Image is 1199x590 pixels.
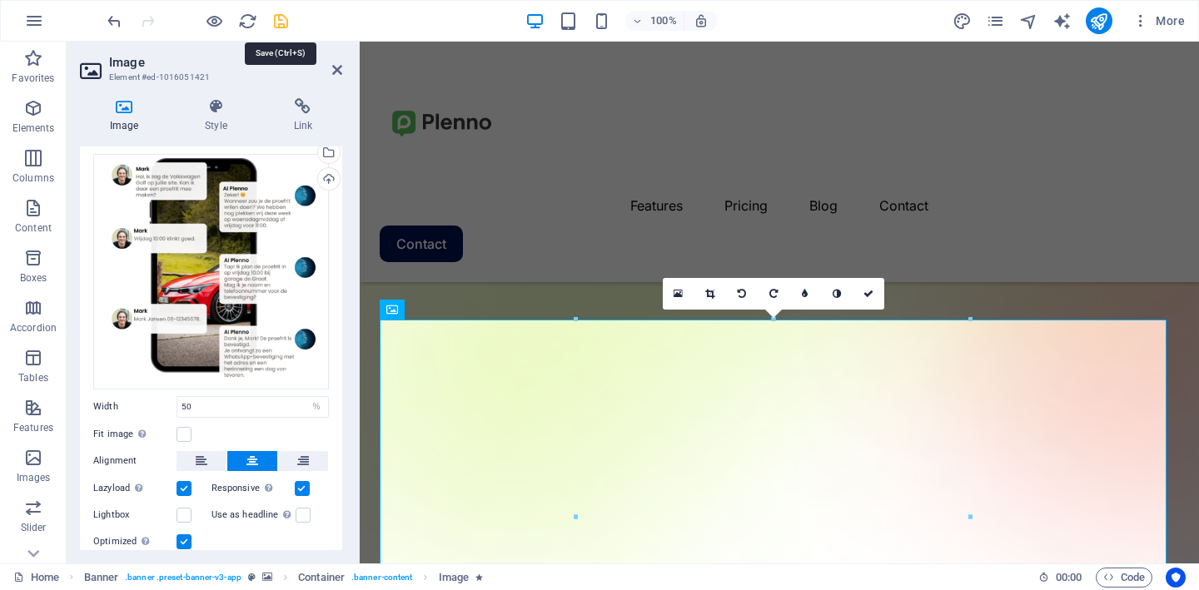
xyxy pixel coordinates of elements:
[93,154,329,389] div: plenno25-tNSyg8ciaep6mMHbhvF0DQ.png
[109,55,342,70] h2: Image
[1056,568,1082,588] span: 00 00
[10,321,57,335] p: Accordion
[853,278,884,310] a: Confirm ( ⌘ ⏎ )
[20,271,47,285] p: Boxes
[204,11,224,31] button: Click here to leave preview mode and continue editing
[105,12,124,31] i: Undo: Change image (Ctrl+Z)
[21,521,47,534] p: Slider
[625,11,684,31] button: 100%
[1126,7,1192,34] button: More
[80,98,175,133] h4: Image
[93,505,177,525] label: Lightbox
[84,568,119,588] span: Click to select. Double-click to edit
[211,505,296,525] label: Use as headline
[17,471,51,484] p: Images
[986,12,1005,31] i: Pages (Ctrl+Alt+S)
[248,573,256,582] i: This element is a customizable preset
[237,11,257,31] button: reload
[93,532,177,552] label: Optimized
[175,98,263,133] h4: Style
[93,424,177,444] label: Fit image
[18,371,48,384] p: Tables
[439,568,469,588] span: Click to select. Double-click to edit
[271,11,291,31] button: save
[12,121,55,135] p: Elements
[1038,568,1082,588] h6: Session time
[1052,12,1072,31] i: AI Writer
[758,278,789,310] a: Rotate right 90°
[84,568,484,588] nav: breadcrumb
[1103,568,1145,588] span: Code
[298,568,345,588] span: Click to select. Double-click to edit
[125,568,241,588] span: . banner .preset-banner-v3-app
[13,421,53,434] p: Features
[1019,11,1039,31] button: navigator
[1089,12,1108,31] i: Publish
[953,11,973,31] button: design
[1019,12,1038,31] i: Navigator
[663,278,694,310] a: Select files from the file manager, stock photos, or upload file(s)
[694,278,726,310] a: Crop mode
[1086,7,1112,34] button: publish
[694,13,709,28] i: On resize automatically adjust zoom level to fit chosen device.
[650,11,677,31] h6: 100%
[1132,12,1185,29] span: More
[726,278,758,310] a: Rotate left 90°
[93,402,177,411] label: Width
[238,12,257,31] i: Reload page
[1052,11,1072,31] button: text_generator
[1166,568,1186,588] button: Usercentrics
[262,573,272,582] i: This element contains a background
[821,278,853,310] a: Greyscale
[351,568,412,588] span: . banner-content
[986,11,1006,31] button: pages
[104,11,124,31] button: undo
[109,70,309,85] h3: Element #ed-1016051421
[12,171,54,185] p: Columns
[264,98,342,133] h4: Link
[93,478,177,498] label: Lazyload
[211,478,295,498] label: Responsive
[93,451,177,471] label: Alignment
[1096,568,1152,588] button: Code
[12,72,54,85] p: Favorites
[1067,571,1070,583] span: :
[13,568,59,588] a: Click to cancel selection. Double-click to open Pages
[475,573,483,582] i: Element contains an animation
[789,278,821,310] a: Blur
[15,221,52,235] p: Content
[953,12,972,31] i: Design (Ctrl+Alt+Y)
